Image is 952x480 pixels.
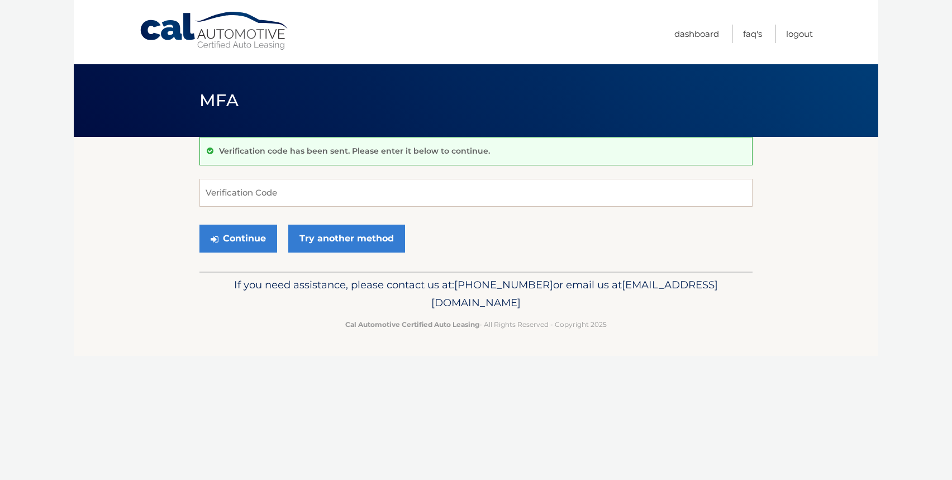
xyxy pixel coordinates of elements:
[454,278,553,291] span: [PHONE_NUMBER]
[219,146,490,156] p: Verification code has been sent. Please enter it below to continue.
[199,225,277,253] button: Continue
[207,276,745,312] p: If you need assistance, please contact us at: or email us at
[139,11,290,51] a: Cal Automotive
[743,25,762,43] a: FAQ's
[786,25,813,43] a: Logout
[207,319,745,330] p: - All Rights Reserved - Copyright 2025
[674,25,719,43] a: Dashboard
[288,225,405,253] a: Try another method
[199,179,753,207] input: Verification Code
[199,90,239,111] span: MFA
[431,278,718,309] span: [EMAIL_ADDRESS][DOMAIN_NAME]
[345,320,479,329] strong: Cal Automotive Certified Auto Leasing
